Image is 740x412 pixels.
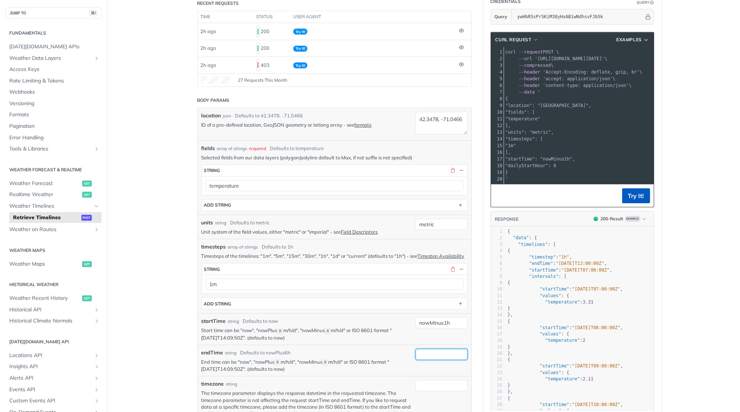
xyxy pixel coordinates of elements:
[513,235,529,240] span: "data"
[594,217,598,221] span: 200
[561,267,610,273] span: "[DATE]T07:00:00Z"
[262,243,294,251] div: Defaults to 1h
[201,77,231,84] canvas: Line Graph
[256,59,287,71] div: 403
[6,7,101,19] button: JUMP TO⌘/
[225,350,237,356] div: string
[201,359,412,373] p: End time can be "now", "nowPlus m/h/d", "nowMinus m/h/d" or ISO 8601 format "[DATE]T14:09:50Z". (...
[450,266,456,272] button: Delete
[491,109,504,116] div: 10
[6,121,101,132] a: Pagination
[94,307,100,313] button: Show subpages for Historical API
[572,363,620,369] span: "[DATE]T09:00:00Z"
[650,1,654,4] i: Information
[583,338,585,343] span: 2
[6,166,101,173] h2: Weather Forecast & realtime
[9,100,100,107] span: Versioning
[491,95,504,102] div: 8
[508,319,510,324] span: {
[540,331,561,337] span: "values"
[201,327,412,341] p: Start time can be "now", "nowPlus m/h/d", "nowMinus m/h/d" or ISO 8601 format "[DATE]T14:09:50Z"....
[491,260,503,267] div: 6
[6,293,101,304] a: Weather Recent Historyget
[572,402,620,407] span: "[DATE]T10:00:00Z"
[491,273,503,280] div: 8
[491,149,504,156] div: 16
[559,254,569,260] span: "1h"
[529,261,553,266] span: "endTime"
[201,121,412,128] p: ID of a pre-defined location, GeoJSON geometry or latlong array - see
[279,328,281,334] span: X
[508,274,567,279] span: : [
[505,136,543,142] span: "timesteps": [
[491,156,504,162] div: 17
[9,386,92,393] span: Events API
[201,243,226,251] span: timesteps
[94,318,100,324] button: Show subpages for Historical Climate Normals
[508,389,513,394] span: },
[82,261,92,267] span: get
[545,299,580,305] span: "temperature"
[491,344,503,350] div: 19
[491,176,504,182] div: 20
[9,306,92,314] span: Historical API
[6,64,101,75] a: Access Keys
[508,261,607,266] span: : ,
[540,293,561,298] span: "values"
[94,387,100,393] button: Show subpages for Events API
[572,286,620,292] span: "[DATE]T07:00:00Z"
[491,299,503,305] div: 12
[508,325,623,330] span: : ,
[94,203,100,209] button: Hide subpages for Weather Timelines
[9,111,100,119] span: Formats
[82,295,92,301] span: get
[94,227,100,233] button: Show subpages for Weather on Routes
[540,370,561,375] span: "values"
[13,214,80,221] span: Retrieve Timelines
[6,315,101,327] a: Historical Climate NormalsShow subpages for Historical Climate Normals
[505,69,643,75] span: \
[6,373,101,384] a: Alerts APIShow subpages for Alerts API
[537,90,540,95] span: '
[81,215,92,221] span: post
[201,219,213,227] label: units
[518,242,547,247] span: "timelines"
[491,136,504,142] div: 14
[491,370,503,376] div: 23
[6,75,101,87] a: Rate Limiting & Tokens
[616,36,642,43] span: Examples
[622,188,650,203] button: Try It!
[6,201,101,212] a: Weather TimelinesHide subpages for Weather Timelines
[491,325,503,331] div: 16
[491,228,503,235] div: 1
[6,224,101,235] a: Weather on RoutesShow subpages for Weather on Routes
[505,83,632,88] span: \
[508,363,623,369] span: : ,
[217,145,248,152] div: array of strings
[200,62,216,68] span: 2h ago
[6,189,101,200] a: Realtime Weatherget
[495,190,505,201] button: Copy to clipboard
[6,41,101,52] a: [DATE][DOMAIN_NAME] APIs
[519,83,540,88] span: --header
[230,219,270,227] div: Defaults to metric
[529,267,558,273] span: "startTime"
[200,45,216,51] span: 2h ago
[508,248,510,253] span: {
[9,134,100,142] span: Error Handling
[508,312,513,317] span: },
[491,241,503,248] div: 3
[201,317,226,325] label: startTime
[270,145,324,152] div: Defaults to temperature
[200,28,216,34] span: 2h ago
[540,402,569,407] span: "startTime"
[508,396,510,401] span: {
[614,36,652,43] button: Examples
[508,351,513,356] span: },
[535,56,605,61] span: '[URL][DOMAIN_NAME][DATE]'
[6,361,101,372] a: Insights APIShow subpages for Insights API
[491,280,503,286] div: 9
[6,132,101,143] a: Error Handling
[505,170,508,175] span: }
